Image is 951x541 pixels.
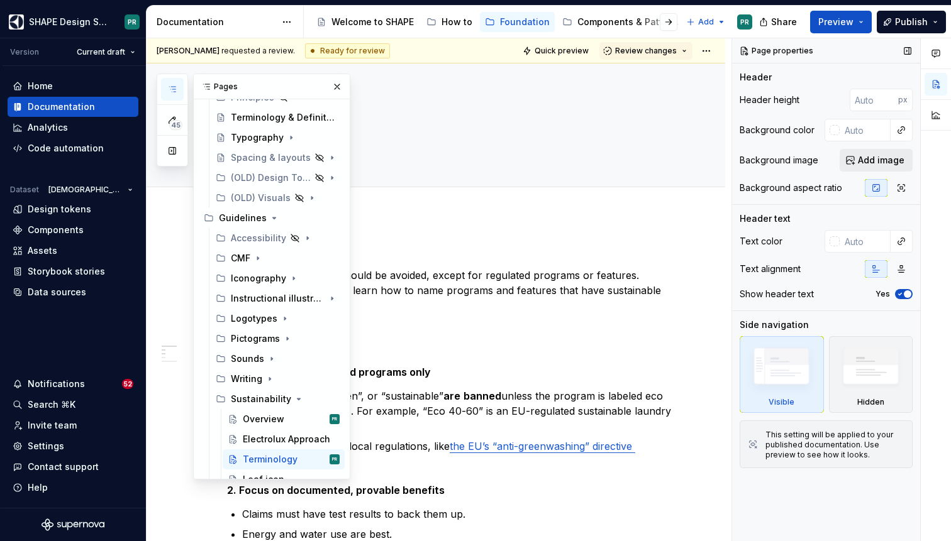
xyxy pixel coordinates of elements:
[211,309,345,329] div: Logotypes
[753,11,805,33] button: Share
[223,469,345,489] a: Leaf icon
[8,436,138,456] a: Settings
[223,449,345,469] a: TerminologyPR
[740,182,842,194] div: Background aspect ratio
[740,288,814,300] div: Show header text
[71,43,141,61] button: Current draft
[8,478,138,498] button: Help
[331,16,414,28] div: Welcome to SHAPE
[765,430,904,460] div: This setting will be applied to your published documentation. Use preview to see how it looks.
[840,119,891,141] input: Auto
[898,95,908,105] p: px
[28,265,105,278] div: Storybook stories
[8,117,138,138] a: Analytics
[231,252,250,265] div: CMF
[28,481,48,494] div: Help
[8,241,138,261] a: Assets
[199,208,345,228] div: Guidelines
[43,181,138,199] button: [DEMOGRAPHIC_DATA]
[740,235,782,248] div: Text color
[28,440,64,452] div: Settings
[227,268,675,313] p: Any “Eco” terminology should be avoided, except for regulated programs or features. Follow these ...
[740,319,809,331] div: Side navigation
[740,71,772,84] div: Header
[311,9,680,35] div: Page tree
[28,80,53,92] div: Home
[8,457,138,477] button: Contact support
[128,17,136,27] div: PR
[211,168,345,188] div: (OLD) Design Tokens
[740,212,791,225] div: Header text
[615,46,677,56] span: Review changes
[771,16,797,28] span: Share
[28,224,84,236] div: Components
[8,261,138,281] a: Storybook stories
[231,111,335,124] div: Terminology & Definitions
[122,379,133,389] span: 52
[810,11,872,33] button: Preview
[225,104,672,134] textarea: Terminology
[829,336,913,413] div: Hidden
[157,46,220,55] span: [PERSON_NAME]
[227,336,675,356] h2: Guidelines
[857,397,884,407] div: Hidden
[231,172,311,184] div: (OLD) Design Tokens
[231,192,291,204] div: (OLD) Visuals
[8,282,138,302] a: Data sources
[519,42,594,60] button: Quick preview
[9,14,24,30] img: 1131f18f-9b94-42a4-847a-eabb54481545.png
[10,47,39,57] div: Version
[231,272,286,285] div: Iconography
[818,16,854,28] span: Preview
[157,46,295,56] span: requested a review.
[311,12,419,32] a: Welcome to SHAPE
[28,398,75,411] div: Search ⌘K
[28,461,99,473] div: Contact support
[28,419,77,432] div: Invite team
[211,288,345,309] div: Instructional illustrations
[740,263,801,275] div: Text alignment
[211,369,345,389] div: Writing
[223,429,345,449] a: Electrolux Approach
[243,433,330,445] div: Electrolux Approach
[223,409,345,429] a: OverviewPR
[840,230,891,253] input: Auto
[211,329,345,349] div: Pictograms
[194,74,350,99] div: Pages
[698,17,714,27] span: Add
[219,212,267,224] div: Guidelines
[28,121,68,134] div: Analytics
[42,518,104,531] svg: Supernova Logo
[211,349,345,369] div: Sounds
[231,151,311,164] div: Spacing & layouts
[769,397,794,407] div: Visible
[211,248,345,268] div: CMF
[850,89,898,111] input: Auto
[231,373,262,385] div: Writing
[243,453,298,466] div: Terminology
[682,13,730,31] button: Add
[28,286,86,298] div: Data sources
[8,415,138,435] a: Invite team
[231,352,264,365] div: Sounds
[740,336,824,413] div: Visible
[877,11,946,33] button: Publish
[8,76,138,96] a: Home
[8,97,138,117] a: Documentation
[211,389,345,409] div: Sustainability
[169,120,182,130] span: 45
[28,142,104,155] div: Code automation
[48,185,123,195] span: [DEMOGRAPHIC_DATA]
[8,395,138,415] button: Search ⌘K
[535,46,589,56] span: Quick preview
[227,484,445,496] strong: 2. Focus on documented, provable benefits
[876,289,890,299] label: Yes
[211,128,345,148] a: Typography
[211,228,345,248] div: Accessibility
[442,16,472,28] div: How to
[211,107,345,128] a: Terminology & Definitions
[464,390,501,402] strong: banned
[332,453,337,466] div: PR
[8,374,138,394] button: Notifications52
